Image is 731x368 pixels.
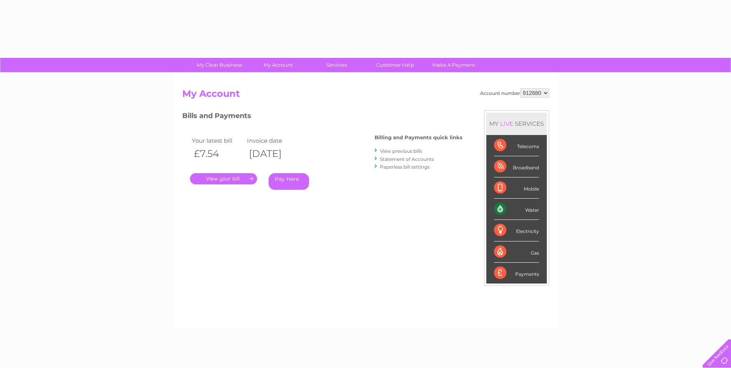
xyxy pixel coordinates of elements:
[422,58,486,72] a: Make A Payment
[494,241,539,263] div: Gas
[375,135,462,140] h4: Billing and Payments quick links
[245,135,301,146] td: Invoice date
[380,148,422,154] a: View previous bills
[380,164,430,170] a: Paperless bill settings
[190,146,245,162] th: £7.54
[494,156,539,177] div: Broadband
[494,220,539,241] div: Electricity
[494,199,539,220] div: Water
[499,120,515,127] div: LIVE
[305,58,368,72] a: Services
[190,135,245,146] td: Your latest bill
[494,263,539,284] div: Payments
[486,113,547,135] div: MY SERVICES
[190,173,257,184] a: .
[245,146,301,162] th: [DATE]
[182,110,462,124] h3: Bills and Payments
[494,177,539,199] div: Mobile
[182,88,549,103] h2: My Account
[269,173,309,190] a: Pay Here
[246,58,310,72] a: My Account
[480,88,549,98] div: Account number
[363,58,427,72] a: Customer Help
[380,156,434,162] a: Statement of Accounts
[188,58,251,72] a: My Clear Business
[494,135,539,156] div: Telecoms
